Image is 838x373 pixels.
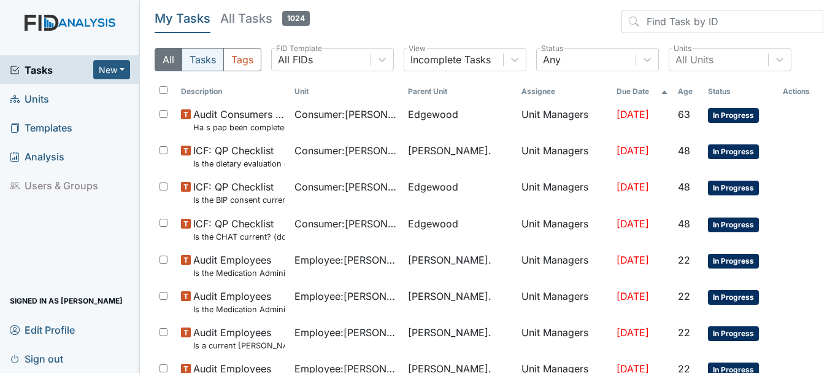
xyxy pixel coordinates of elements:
small: Ha s pap been completed for all [DEMOGRAPHIC_DATA] over 18 or is there evidence that one is not r... [193,122,285,133]
span: [DATE] [617,218,649,230]
span: [DATE] [617,144,649,157]
span: Sign out [10,349,63,368]
button: All [155,48,182,71]
span: [PERSON_NAME]. [408,253,491,267]
span: Analysis [10,147,64,166]
button: Tasks [182,48,224,71]
span: [DATE] [617,254,649,266]
span: ICF: QP Checklist Is the dietary evaluation current? (document the date in the comment section) [193,143,285,170]
span: 1024 [282,11,310,26]
td: Unit Managers [517,248,611,284]
a: Tasks [10,63,93,77]
span: Employee : [PERSON_NAME] [294,325,398,340]
th: Assignee [517,81,611,102]
th: Toggle SortBy [673,81,703,102]
span: ICF: QP Checklist Is the BIP consent current? (document the date, BIP number in the comment section) [193,179,285,206]
span: [DATE] [617,290,649,302]
span: [DATE] [617,181,649,193]
h5: All Tasks [220,10,310,27]
span: Units [10,89,49,108]
span: In Progress [708,290,759,305]
th: Toggle SortBy [290,81,403,102]
small: Is a current [PERSON_NAME] Training certificate found in the file (1 year)? [193,340,285,351]
span: Employee : [PERSON_NAME] [294,253,398,267]
th: Toggle SortBy [703,81,778,102]
span: Consumer : [PERSON_NAME] [294,143,398,158]
div: Any [543,52,561,67]
small: Is the BIP consent current? (document the date, BIP number in the comment section) [193,194,285,206]
span: Consumer : [PERSON_NAME] [294,179,398,194]
span: Consumer : [PERSON_NAME] [294,107,398,122]
span: ICF: QP Checklist Is the CHAT current? (document the date in the comment section) [193,216,285,243]
span: 22 [678,290,690,302]
small: Is the CHAT current? (document the date in the comment section) [193,231,285,243]
span: In Progress [708,326,759,341]
span: Audit Employees Is the Medication Administration certificate found in the file? [193,289,285,315]
span: Signed in as [PERSON_NAME] [10,291,123,310]
span: 48 [678,144,690,157]
span: [PERSON_NAME]. [408,325,491,340]
span: [PERSON_NAME]. [408,289,491,304]
span: In Progress [708,144,759,159]
button: New [93,60,130,79]
td: Unit Managers [517,138,611,175]
th: Actions [778,81,823,102]
span: In Progress [708,108,759,123]
span: Audit Employees Is the Medication Administration Test and 2 observation checklist (hire after 10/... [193,253,285,279]
span: Edgewood [408,216,458,231]
th: Toggle SortBy [176,81,290,102]
span: 22 [678,254,690,266]
td: Unit Managers [517,102,611,138]
h5: My Tasks [155,10,210,27]
td: Unit Managers [517,320,611,356]
span: Employee : [PERSON_NAME] [294,289,398,304]
span: Edit Profile [10,320,75,339]
td: Unit Managers [517,211,611,248]
th: Toggle SortBy [403,81,517,102]
span: Edgewood [408,107,458,122]
span: Edgewood [408,179,458,194]
span: 22 [678,326,690,339]
span: Templates [10,118,72,137]
span: [PERSON_NAME]. [408,143,491,158]
input: Toggle All Rows Selected [160,86,167,94]
span: [DATE] [617,108,649,120]
td: Unit Managers [517,175,611,211]
td: Unit Managers [517,284,611,320]
small: Is the dietary evaluation current? (document the date in the comment section) [193,158,285,170]
div: All Units [675,52,713,67]
th: Toggle SortBy [612,81,673,102]
input: Find Task by ID [621,10,823,33]
span: 48 [678,218,690,230]
div: Type filter [155,48,261,71]
div: Incomplete Tasks [410,52,491,67]
span: 63 [678,108,690,120]
span: In Progress [708,181,759,195]
span: In Progress [708,218,759,232]
small: Is the Medication Administration Test and 2 observation checklist (hire after 10/07) found in the... [193,267,285,279]
button: Tags [223,48,261,71]
span: Consumer : [PERSON_NAME] [294,216,398,231]
div: All FIDs [278,52,313,67]
span: Audit Employees Is a current MANDT Training certificate found in the file (1 year)? [193,325,285,351]
span: 48 [678,181,690,193]
small: Is the Medication Administration certificate found in the file? [193,304,285,315]
span: [DATE] [617,326,649,339]
span: Audit Consumers Charts Ha s pap been completed for all females over 18 or is there evidence that ... [193,107,285,133]
span: In Progress [708,254,759,269]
